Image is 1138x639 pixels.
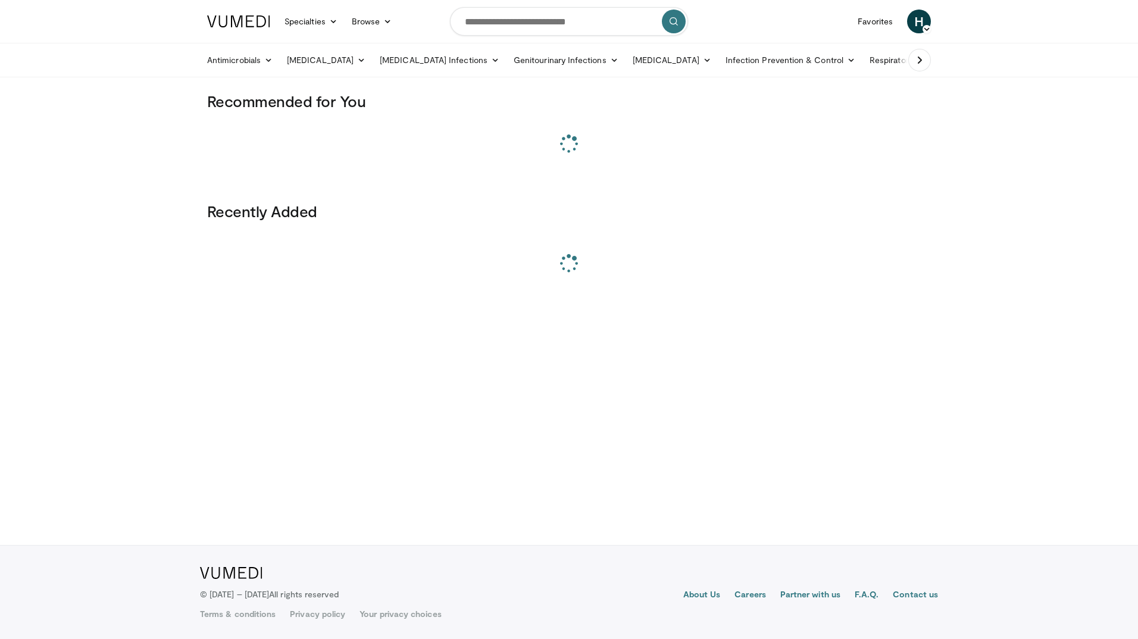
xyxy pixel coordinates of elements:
[345,10,399,33] a: Browse
[269,589,339,599] span: All rights reserved
[718,48,862,72] a: Infection Prevention & Control
[359,608,441,620] a: Your privacy choices
[200,588,339,600] p: © [DATE] – [DATE]
[862,48,973,72] a: Respiratory Infections
[626,48,718,72] a: [MEDICAL_DATA]
[851,10,900,33] a: Favorites
[373,48,507,72] a: [MEDICAL_DATA] Infections
[780,588,840,603] a: Partner with us
[200,48,280,72] a: Antimicrobials
[207,202,931,221] h3: Recently Added
[450,7,688,36] input: Search topics, interventions
[207,15,270,27] img: VuMedi Logo
[893,588,938,603] a: Contact us
[907,10,931,33] a: H
[290,608,345,620] a: Privacy policy
[507,48,626,72] a: Genitourinary Infections
[855,588,878,603] a: F.A.Q.
[683,588,721,603] a: About Us
[200,608,276,620] a: Terms & conditions
[207,92,931,111] h3: Recommended for You
[280,48,373,72] a: [MEDICAL_DATA]
[277,10,345,33] a: Specialties
[200,567,262,579] img: VuMedi Logo
[734,588,766,603] a: Careers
